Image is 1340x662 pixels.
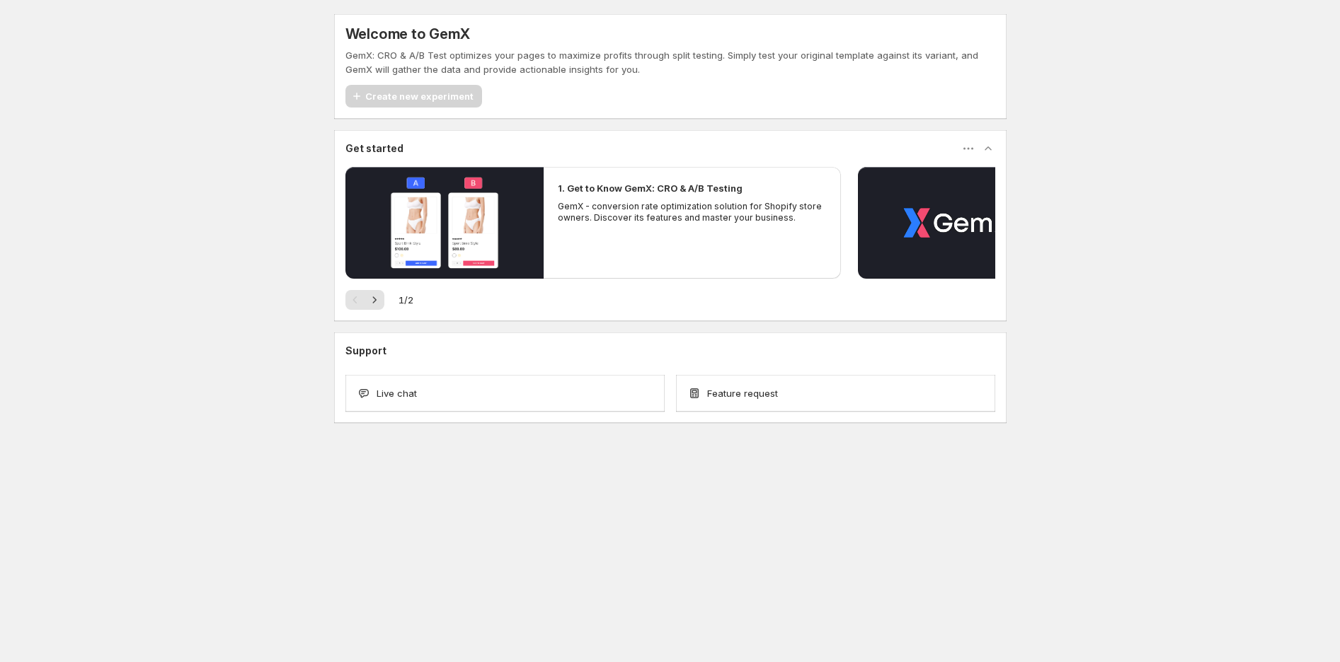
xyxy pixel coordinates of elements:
[345,48,995,76] p: GemX: CRO & A/B Test optimizes your pages to maximize profits through split testing. Simply test ...
[558,201,827,223] p: GemX - conversion rate optimization solution for Shopify store owners. Discover its features and ...
[377,386,417,400] span: Live chat
[399,293,413,307] span: 1 / 2
[707,386,778,400] span: Feature request
[345,344,386,358] h3: Support
[345,25,470,42] h5: Welcome to GemX
[345,141,403,156] h3: Get started
[558,181,743,195] h2: 1. Get to Know GemX: CRO & A/B Testing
